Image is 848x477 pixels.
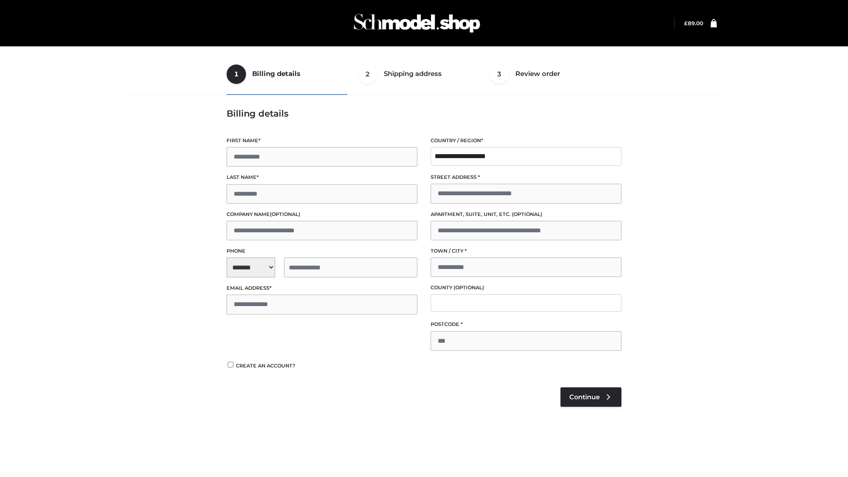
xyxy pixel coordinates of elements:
[431,320,621,329] label: Postcode
[227,362,235,367] input: Create an account?
[560,387,621,407] a: Continue
[227,210,417,219] label: Company name
[684,20,703,26] a: £89.00
[569,393,600,401] span: Continue
[431,247,621,255] label: Town / City
[454,284,484,291] span: (optional)
[684,20,703,26] bdi: 89.00
[431,210,621,219] label: Apartment, suite, unit, etc.
[431,173,621,182] label: Street address
[227,173,417,182] label: Last name
[270,211,300,217] span: (optional)
[512,211,542,217] span: (optional)
[227,284,417,292] label: Email address
[431,136,621,145] label: Country / Region
[236,363,295,369] span: Create an account?
[431,284,621,292] label: County
[684,20,688,26] span: £
[227,108,621,119] h3: Billing details
[227,247,417,255] label: Phone
[351,6,483,41] img: Schmodel Admin 964
[227,136,417,145] label: First name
